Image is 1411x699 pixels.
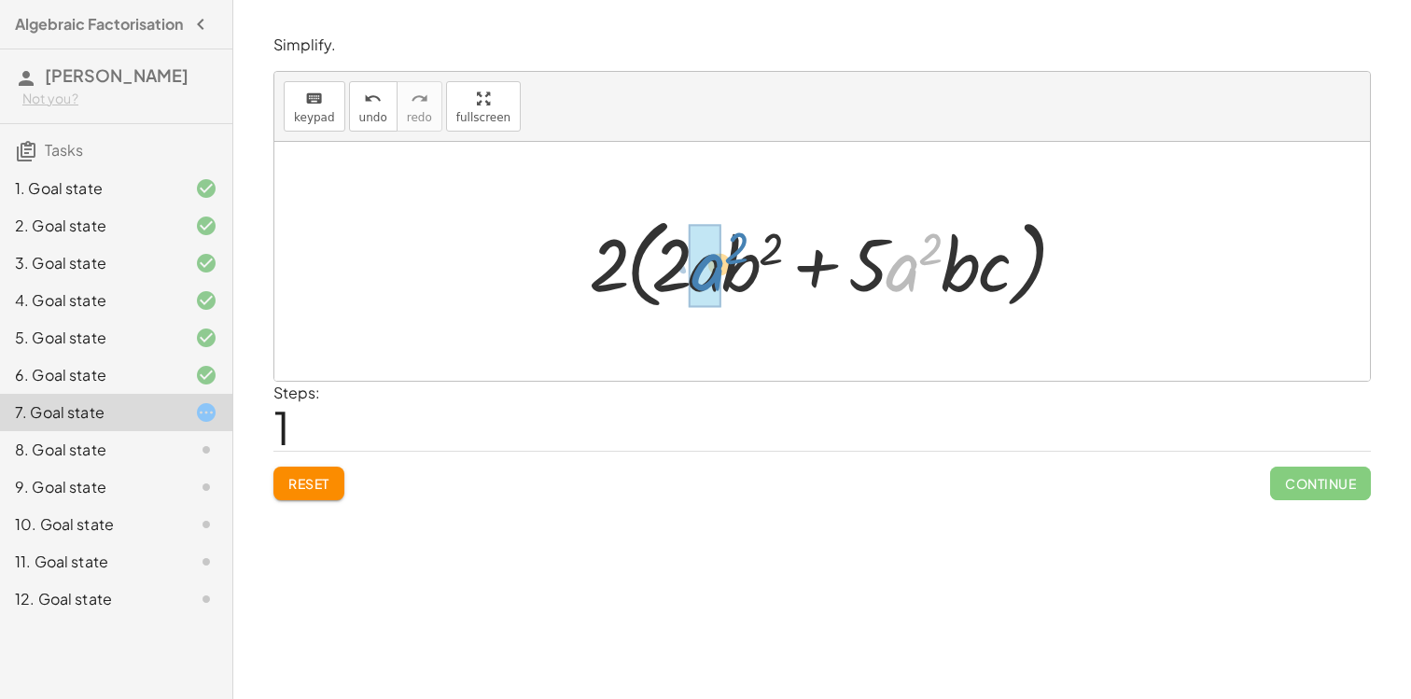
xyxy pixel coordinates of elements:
span: undo [359,111,387,124]
div: 3. Goal state [15,252,165,274]
div: 6. Goal state [15,364,165,386]
span: Tasks [45,140,83,160]
span: fullscreen [456,111,510,124]
button: fullscreen [446,81,521,132]
i: keyboard [305,88,323,110]
div: 9. Goal state [15,476,165,498]
i: Task not started. [195,476,217,498]
i: Task not started. [195,588,217,610]
i: Task started. [195,401,217,424]
i: Task finished and correct. [195,252,217,274]
div: 7. Goal state [15,401,165,424]
i: Task not started. [195,513,217,536]
button: undoundo [349,81,398,132]
i: Task finished and correct. [195,177,217,200]
i: Task not started. [195,551,217,573]
div: Not you? [22,90,217,108]
button: keyboardkeypad [284,81,345,132]
i: Task finished and correct. [195,289,217,312]
span: 1 [273,398,290,455]
div: 11. Goal state [15,551,165,573]
div: 5. Goal state [15,327,165,349]
div: 2. Goal state [15,215,165,237]
i: Task not started. [195,439,217,461]
div: 1. Goal state [15,177,165,200]
span: keypad [294,111,335,124]
i: Task finished and correct. [195,364,217,386]
i: Task finished and correct. [195,327,217,349]
div: 10. Goal state [15,513,165,536]
div: 8. Goal state [15,439,165,461]
div: 12. Goal state [15,588,165,610]
label: Steps: [273,383,320,402]
span: Reset [288,475,329,492]
div: 4. Goal state [15,289,165,312]
i: undo [364,88,382,110]
span: redo [407,111,432,124]
h4: Algebraic Factorisation [15,13,183,35]
span: [PERSON_NAME] [45,64,189,86]
p: Simplify. [273,35,1371,56]
button: Reset [273,467,344,500]
i: Task finished and correct. [195,215,217,237]
i: redo [411,88,428,110]
button: redoredo [397,81,442,132]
